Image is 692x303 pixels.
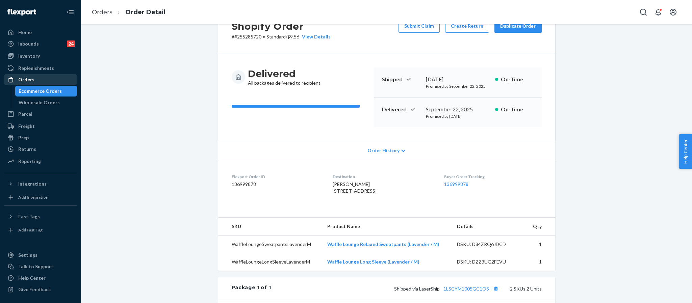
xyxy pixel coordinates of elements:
div: Fast Tags [18,213,40,220]
div: Give Feedback [18,286,51,293]
p: On-Time [501,76,534,83]
a: Inbounds24 [4,38,77,49]
button: Fast Tags [4,211,77,222]
div: Duplicate Order [500,23,536,29]
div: Settings [18,252,37,258]
button: Close Navigation [63,5,77,19]
th: Qty [526,218,555,236]
button: Talk to Support [4,261,77,272]
a: Settings [4,250,77,260]
span: Order History [367,147,400,154]
a: Orders [4,74,77,85]
a: Inventory [4,51,77,61]
a: Order Detail [125,8,165,16]
a: Replenishments [4,63,77,74]
button: Give Feedback [4,284,77,295]
img: Flexport logo [7,9,36,16]
p: On-Time [501,106,534,113]
div: DSKU: D84ZRQ6JDCD [457,241,520,248]
a: Returns [4,144,77,155]
div: Package 1 of 1 [232,284,271,293]
button: Open Search Box [637,5,650,19]
button: Submit Claim [399,19,440,33]
div: Talk to Support [18,263,53,270]
dt: Buyer Order Tracking [444,174,541,180]
th: Product Name [322,218,452,236]
div: Add Integration [18,194,48,200]
a: Help Center [4,273,77,283]
ol: breadcrumbs [86,2,171,22]
div: 2 SKUs 2 Units [271,284,541,293]
span: Standard [266,34,286,39]
a: Add Integration [4,192,77,203]
div: September 22, 2025 [426,106,490,113]
div: Inventory [18,53,40,59]
p: Promised by [DATE] [426,113,490,119]
p: Promised by September 22, 2025 [426,83,490,89]
div: Wholesale Orders [19,99,60,106]
button: Open account menu [666,5,680,19]
div: Parcel [18,111,32,117]
div: Ecommerce Orders [19,88,62,94]
button: Create Return [445,19,489,33]
span: [PERSON_NAME] [STREET_ADDRESS] [333,181,377,194]
h2: Shopify Order [232,19,331,33]
a: Ecommerce Orders [15,86,77,97]
a: Parcel [4,109,77,119]
div: Freight [18,123,35,130]
button: Copy tracking number [492,284,501,293]
th: SKU [218,218,322,236]
div: Orders [18,76,34,83]
dt: Flexport Order ID [232,174,322,180]
a: 1LSCYM1005GC1OS [443,286,489,292]
span: Shipped via LaserShip [394,286,501,292]
td: 1 [526,253,555,271]
a: Waffle Lounge Long Sleeve (Lavender / M) [327,259,419,265]
dt: Destination [333,174,433,180]
button: Help Center [679,134,692,169]
a: Home [4,27,77,38]
div: [DATE] [426,76,490,83]
td: WaffleLoungeLongSleeveLavenderM [218,253,322,271]
div: Integrations [18,181,47,187]
div: Home [18,29,32,36]
p: Delivered [382,106,420,113]
a: Prep [4,132,77,143]
a: Orders [92,8,112,16]
p: # #255285720 / $9.56 [232,33,331,40]
a: Reporting [4,156,77,167]
div: Add Fast Tag [18,227,43,233]
td: 1 [526,236,555,253]
a: Wholesale Orders [15,97,77,108]
div: Replenishments [18,65,54,72]
div: Help Center [18,275,46,281]
div: All packages delivered to recipient [248,67,321,86]
p: Shipped [382,76,420,83]
a: Freight [4,121,77,132]
a: 136999878 [444,181,468,187]
div: Returns [18,146,36,153]
div: Reporting [18,158,41,165]
span: Support [14,5,38,11]
div: Prep [18,134,29,141]
button: View Details [299,33,331,40]
dd: 136999878 [232,181,322,188]
div: DSKU: DZZ3UG2FEVU [457,258,520,265]
a: Add Fast Tag [4,225,77,236]
th: Details [452,218,526,236]
div: Inbounds [18,40,39,47]
div: 24 [67,40,75,47]
span: • [263,34,265,39]
h3: Delivered [248,67,321,80]
button: Duplicate Order [494,19,542,33]
button: Integrations [4,178,77,189]
a: Waffle Lounge Relaxed Sweatpants (Lavender / M) [327,241,439,247]
td: WaffleLoungeSweatpantsLavenderM [218,236,322,253]
button: Open notifications [651,5,665,19]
